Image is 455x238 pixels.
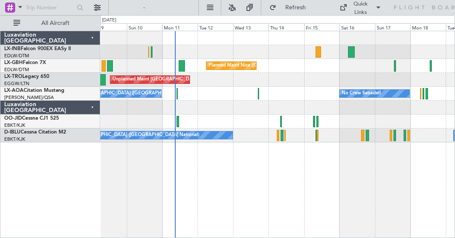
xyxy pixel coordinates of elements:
div: Sun 17 [375,23,410,31]
div: Sun 10 [127,23,162,31]
span: LX-AOA [4,88,24,93]
span: LX-INB [4,46,21,51]
a: LX-INBFalcon 900EX EASy II [4,46,71,51]
span: LX-TRO [4,74,22,79]
button: Refresh [265,1,316,14]
button: All Aircraft [9,16,91,30]
div: No Crew Sabadell [342,87,381,100]
div: Fri 15 [304,23,340,31]
a: EDLW/DTM [4,53,29,59]
div: Thu 14 [268,23,304,31]
div: No Crew Ostend-[GEOGRAPHIC_DATA] ([GEOGRAPHIC_DATA]) [45,87,183,100]
span: LX-GBH [4,60,23,65]
div: No Crew [GEOGRAPHIC_DATA] ([GEOGRAPHIC_DATA] National) [58,129,199,142]
div: Tue 12 [198,23,233,31]
div: Mon 11 [162,23,198,31]
span: D-IBLU [4,130,21,135]
a: D-IBLUCessna Citation M2 [4,130,66,135]
div: Wed 13 [233,23,268,31]
a: EGGW/LTN [4,80,29,87]
div: Sat 9 [91,23,127,31]
div: Planned Maint Nice ([GEOGRAPHIC_DATA]) [209,59,302,72]
a: EBKT/KJK [4,136,25,142]
span: Refresh [278,5,313,11]
a: LX-AOACitation Mustang [4,88,64,93]
a: LX-TROLegacy 650 [4,74,49,79]
div: Sat 16 [340,23,375,31]
a: LX-GBHFalcon 7X [4,60,46,65]
div: Unplanned Maint [GEOGRAPHIC_DATA] ([GEOGRAPHIC_DATA]) [112,73,251,86]
span: All Aircraft [22,20,89,26]
span: OO-JID [4,116,22,121]
div: [DATE] [102,17,116,24]
input: Trip Number [26,1,74,14]
a: EBKT/KJK [4,122,25,128]
a: EDLW/DTM [4,67,29,73]
div: Mon 18 [410,23,446,31]
a: OO-JIDCessna CJ1 525 [4,116,59,121]
button: Quick Links [335,1,386,14]
a: [PERSON_NAME]/QSA [4,94,54,101]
